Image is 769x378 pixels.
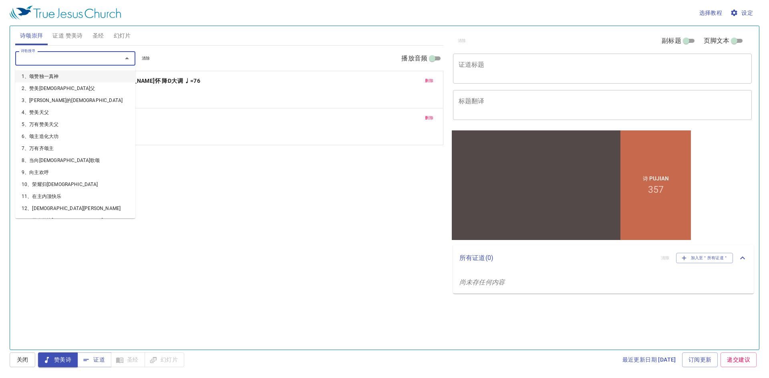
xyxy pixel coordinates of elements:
li: 3、[PERSON_NAME]的[DEMOGRAPHIC_DATA] [15,94,135,106]
span: 副标题 [662,36,681,46]
span: 递交建议 [727,355,750,365]
p: 所有证道 ( 0 ) [459,253,655,263]
span: 清除 [142,55,150,62]
button: 设定 [729,6,756,20]
span: 删除 [425,114,433,122]
button: 证道 [77,352,111,367]
li: 13、无人能比[DEMOGRAPHIC_DATA] [15,214,135,226]
button: 清除 [137,54,155,63]
div: 所有证道(0)清除加入至＂所有证道＂ [453,245,754,271]
iframe: from-child [450,128,693,242]
a: 最近更新日期 [DATE] [619,352,679,367]
li: 5、万有赞美天父 [15,118,135,130]
li: 1、颂赞独一真神 [15,70,135,82]
button: 删除 [420,113,438,123]
span: 赞美诗 [44,355,71,365]
span: 最近更新日期 [DATE] [622,355,676,365]
li: 4、赞美天父 [15,106,135,118]
i: 尚未存任何内容 [459,278,505,286]
li: 10、荣耀归[DEMOGRAPHIC_DATA] [15,178,135,190]
span: 圣经 [93,31,104,41]
span: 证道 赞美诗 [52,31,83,41]
li: 9、向主欢呼 [15,166,135,178]
li: 12、[DEMOGRAPHIC_DATA][PERSON_NAME] [15,202,135,214]
img: True Jesus Church [10,6,121,20]
span: 订阅更新 [688,355,712,365]
button: 加入至＂所有证道＂ [676,253,733,263]
span: 加入至＂所有证道＂ [681,254,728,262]
button: Close [121,53,133,64]
li: 11、在主内顶快乐 [15,190,135,202]
span: 删除 [425,77,433,84]
li: 8、当向[DEMOGRAPHIC_DATA]歌颂 [15,154,135,166]
span: 关闭 [16,355,29,365]
span: 诗颂崇拜 [20,31,43,41]
span: 设定 [732,8,753,18]
span: 播放音频 [401,54,427,63]
a: 递交建议 [721,352,757,367]
span: 幻灯片 [114,31,131,41]
li: 6、颂主造化大功 [15,130,135,142]
button: 关闭 [10,352,35,367]
li: 2、赞美[DEMOGRAPHIC_DATA]父 [15,82,135,94]
span: 页脚文本 [704,36,730,46]
a: 订阅更新 [682,352,718,367]
button: 删除 [420,76,438,86]
span: 选择教程 [699,8,723,18]
span: 证道 [84,355,105,365]
li: 7、万有齐颂主 [15,142,135,154]
button: 选择教程 [696,6,726,20]
button: 赞美诗 [38,352,78,367]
